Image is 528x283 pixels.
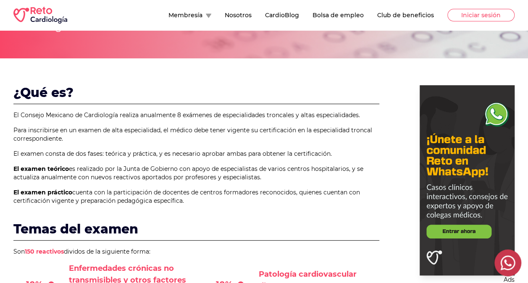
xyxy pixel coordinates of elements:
button: Iniciar sesión [447,9,515,21]
span: Para inscribirse en un examen de alta especialidad, el médico debe tener vigente su certificación... [13,126,372,142]
button: Club de beneficios [377,11,434,19]
span: dividos de la siguiente forma: [64,248,150,255]
button: Bolsa de empleo [313,11,364,19]
button: Nosotros [225,11,252,19]
span: es realizado por la Junta de Gobierno con apoyo de especialistas de varios centros hospitalarios,... [13,165,363,181]
b: El examen teórico [13,165,69,173]
button: CardioBlog [265,11,299,19]
img: Ad - web | exam-consejo | side | reto comunidad whatsapp | 2025-08-28 | 1 [420,85,515,275]
b: El examen práctico [13,189,72,196]
span: cuenta con la participación de docentes de centros formadores reconocidos, quienes cuentan con ce... [13,189,360,204]
span: El examen consta de dos fases: teórica y práctica, y es necesario aprobar ambas para obtener la c... [13,150,332,157]
button: Membresía [168,11,211,19]
b: 150 reactivos [25,248,64,255]
p: Temas del examen [13,222,379,241]
p: ¿Qué es? [13,85,379,104]
span: Son [13,248,25,255]
img: RETO Cardio Logo [13,7,67,24]
span: El Consejo Mexicano de Cardiología realiza anualmente 8 exámenes de especialidades troncales y al... [13,111,360,119]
